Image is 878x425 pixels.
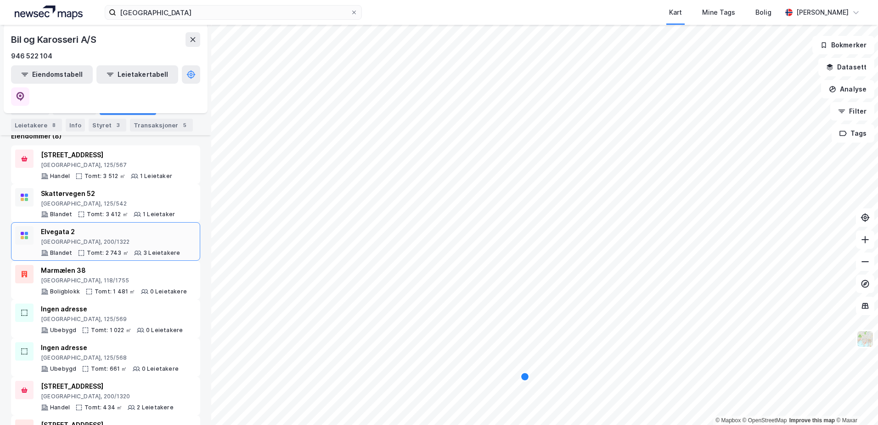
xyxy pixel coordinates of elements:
[821,80,874,98] button: Analyse
[113,121,123,130] div: 3
[11,119,62,132] div: Leietakere
[11,131,200,142] div: Eiendommer (8)
[143,249,180,257] div: 3 Leietakere
[180,121,189,130] div: 5
[50,327,76,334] div: Ubebygd
[66,119,85,132] div: Info
[669,7,682,18] div: Kart
[84,404,122,411] div: Tomt: 434 ㎡
[832,381,878,425] div: Kontrollprogram for chat
[715,417,741,424] a: Mapbox
[856,330,874,348] img: Z
[140,172,172,180] div: 1 Leietaker
[15,6,83,19] img: logo.a4113a55bc3d86da70a041830d287a7e.svg
[832,124,874,143] button: Tags
[50,211,72,218] div: Blandet
[41,188,175,199] div: Skattørvegen 52
[50,365,76,373] div: Ubebygd
[89,119,126,132] div: Styret
[50,288,80,295] div: Boligblokk
[702,7,735,18] div: Mine Tags
[95,288,135,295] div: Tomt: 1 481 ㎡
[91,365,127,373] div: Tomt: 661 ㎡
[832,381,878,425] iframe: Chat Widget
[41,226,180,237] div: Elvegata 2
[143,211,175,218] div: 1 Leietaker
[11,51,52,62] div: 946 522 104
[789,417,835,424] a: Improve this map
[91,327,131,334] div: Tomt: 1 022 ㎡
[96,65,178,84] button: Leietakertabell
[41,277,187,284] div: [GEOGRAPHIC_DATA], 118/1755
[41,238,180,246] div: [GEOGRAPHIC_DATA], 200/1322
[796,7,849,18] div: [PERSON_NAME]
[41,161,172,169] div: [GEOGRAPHIC_DATA], 125/567
[87,249,129,257] div: Tomt: 2 743 ㎡
[142,365,179,373] div: 0 Leietakere
[130,119,193,132] div: Transaksjoner
[49,121,58,130] div: 8
[41,149,172,161] div: [STREET_ADDRESS]
[41,342,179,353] div: Ingen adresse
[146,327,183,334] div: 0 Leietakere
[87,211,128,218] div: Tomt: 3 412 ㎡
[11,32,98,47] div: Bil og Karosseri A/S
[116,6,350,19] input: Søk på adresse, matrikkel, gårdeiere, leietakere eller personer
[150,288,187,295] div: 0 Leietakere
[521,373,529,380] div: Map marker
[41,381,174,392] div: [STREET_ADDRESS]
[41,304,183,315] div: Ingen adresse
[743,417,787,424] a: OpenStreetMap
[818,58,874,76] button: Datasett
[41,200,175,207] div: [GEOGRAPHIC_DATA], 125/542
[11,65,93,84] button: Eiendomstabell
[137,404,173,411] div: 2 Leietakere
[755,7,771,18] div: Bolig
[50,172,70,180] div: Handel
[41,354,179,362] div: [GEOGRAPHIC_DATA], 125/568
[41,393,174,400] div: [GEOGRAPHIC_DATA], 200/1320
[812,36,874,54] button: Bokmerker
[830,102,874,121] button: Filter
[50,404,70,411] div: Handel
[50,249,72,257] div: Blandet
[41,265,187,276] div: Marmælen 38
[41,316,183,323] div: [GEOGRAPHIC_DATA], 125/569
[84,172,125,180] div: Tomt: 3 512 ㎡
